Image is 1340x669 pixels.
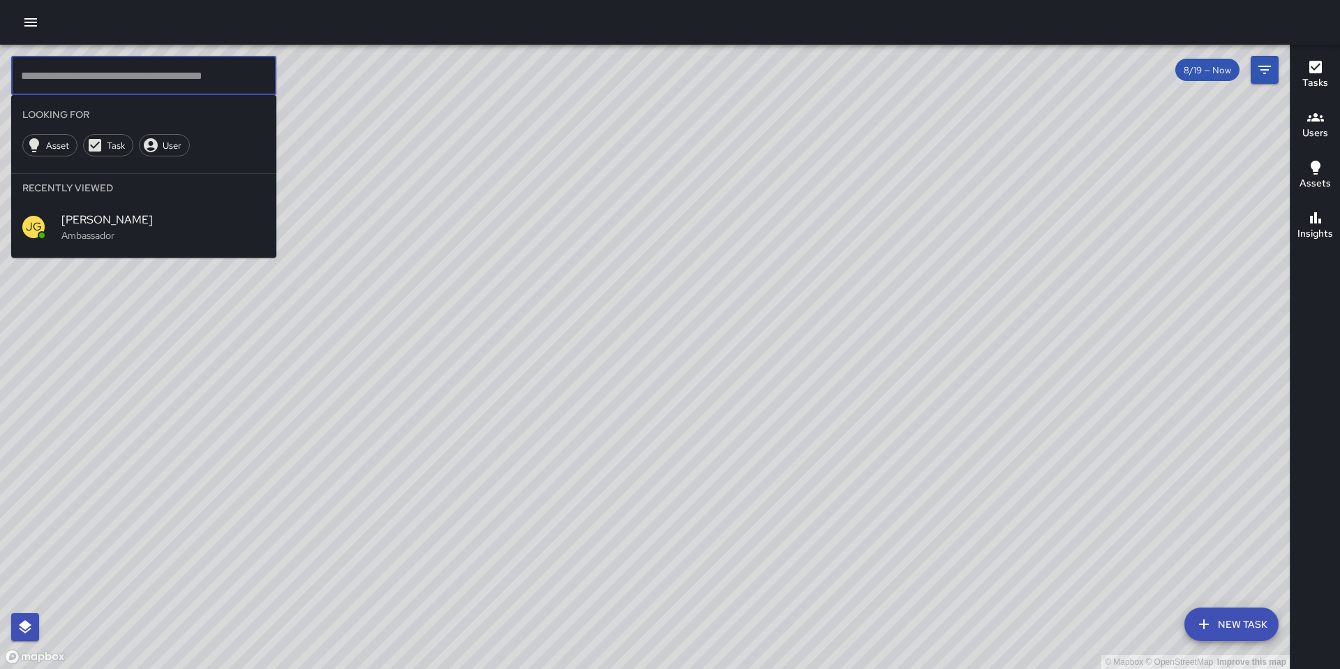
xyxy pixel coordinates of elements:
[1302,126,1328,141] h6: Users
[1297,226,1333,242] h6: Insights
[1290,201,1340,251] button: Insights
[22,134,77,156] div: Asset
[1184,608,1279,641] button: New Task
[26,219,42,235] p: JG
[38,140,77,152] span: Asset
[1175,64,1239,76] span: 8/19 — Now
[99,140,133,152] span: Task
[139,134,190,156] div: User
[155,140,189,152] span: User
[1290,151,1340,201] button: Assets
[1302,75,1328,91] h6: Tasks
[11,174,276,202] li: Recently Viewed
[83,134,133,156] div: Task
[11,101,276,128] li: Looking For
[61,228,265,242] p: Ambassador
[11,202,276,252] div: JG[PERSON_NAME]Ambassador
[61,212,265,228] span: [PERSON_NAME]
[1300,176,1331,191] h6: Assets
[1290,50,1340,101] button: Tasks
[1290,101,1340,151] button: Users
[1251,56,1279,84] button: Filters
